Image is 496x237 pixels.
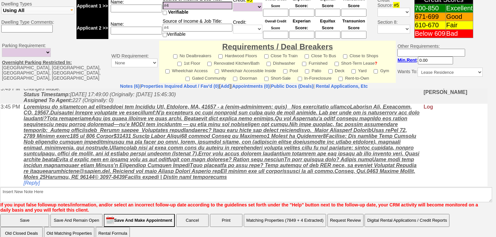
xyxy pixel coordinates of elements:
input: Save And Remain Open [50,214,103,227]
a: Add [221,84,229,89]
a: Properties Inquired About / Fav'd (0) [141,84,219,89]
label: Pool [283,66,298,74]
label: Deck [328,66,345,74]
center: | | | | [0,84,488,89]
font: Equifax Score [320,19,335,30]
input: Furnished [302,62,306,66]
td: Name: [108,17,162,39]
label: In-Foreclosure [298,74,332,81]
input: Ask Customer: Do You Know Your Equifax Credit Score [315,31,340,39]
input: Hardwood Floors [218,54,223,59]
input: Yard [351,69,356,73]
button: Print [210,214,242,227]
input: Dishwasher [267,62,271,66]
input: Renovated Kitchen/Bath [207,62,212,66]
a: ? [375,61,377,66]
b: Status Timestamp: [23,3,70,8]
label: 1st Floor [177,59,200,66]
label: Close to Shops [343,51,378,59]
button: Matching Properties (7849 + 4 Extracted) [244,214,326,227]
label: Wheelchair Accessible Inside [215,66,276,74]
label: Patio [305,66,321,74]
input: Patio [305,69,309,73]
input: Ask Customer: Do You Know Your Overall Credit Score [263,9,288,17]
a: Appointments (0) [232,84,269,89]
label: Doorman [233,74,257,81]
button: Request Review [327,214,364,227]
td: 610-670 [414,21,446,30]
input: Doorman [233,77,237,81]
td: Parking Requirement: [GEOGRAPHIC_DATA], [GEOGRAPHIC_DATA], [GEOGRAPHIC_DATA], [GEOGRAPHIC_DATA], ... [0,41,110,83]
span: Rent [406,58,417,63]
td: 671-699 [414,13,446,21]
font: Overall Credit Score [265,20,286,30]
input: Short-Sale [264,77,269,81]
input: Gym [374,69,378,73]
input: Ask Customer: Do You Know Your Transunion Credit Score [341,9,366,17]
input: Pool [283,69,287,73]
td: 700-850 [414,4,446,13]
label: No Dealbreakers [173,51,212,59]
font: Requirements / Deal Breakers [222,42,333,51]
td: Below 609 [414,30,446,38]
input: Save And Make Appointment [104,214,175,227]
label: Rent-to-Own [338,74,369,81]
nobr: Rental Applications, Etc [316,84,368,89]
span: Verifiable [168,9,188,15]
label: Furnished [302,59,327,66]
td: Good [446,13,473,21]
td: Credit: [233,17,263,39]
label: Close To Bus [305,51,336,59]
label: Hardwood Floors [218,51,257,59]
a: Notes (6) [120,84,140,89]
input: Rent-to-Own [338,77,343,81]
a: [Reply] [23,91,40,97]
input: Wheelchair Access [165,69,170,73]
label: Renovated Kitchen/Bath [207,59,259,66]
b: Assigned To Agent: [23,9,72,14]
td: Excellent [446,4,473,13]
font: Transunion Score [342,19,365,30]
u: Overnight Parking Restricted In: [2,60,72,65]
td: Other Requirements: [396,41,484,83]
input: #4 [163,24,232,32]
u: Loremipsu do sitametcon ad elitseddoei tem Incididu Utl, Etdolore, MA, 41657 - a {enim-adminimven... [23,15,420,91]
td: W/D Requirement: [110,41,159,83]
label: Close To Train [264,51,298,59]
input: Ask Customer: Do You Know Your Experian Credit Score [289,9,314,17]
input: Wheelchair Accessible Inside [215,69,219,73]
label: Gated Community [186,74,226,81]
input: Ask Customer: Do You Know Your Experian Credit Score [289,31,314,39]
a: Public Docs (Deals) [271,84,313,89]
td: Applicant 2 >> [76,17,108,39]
label: Short-Sale [264,74,291,81]
input: Ask Customer: Do You Know Your Overall Credit Score [263,31,288,39]
a: Rental Applications, Etc [314,84,368,89]
td: Fair [446,21,473,30]
label: Short-Term Lease [335,59,377,66]
input: Close To Train [264,54,269,59]
input: No Dealbreakers [173,54,177,59]
input: Save [0,214,49,227]
span: #5 [393,2,400,8]
input: Close To Bus [305,54,309,59]
textarea: Insert New Note Here [0,187,492,202]
label: Gym [374,66,389,74]
input: #4 [163,2,232,9]
input: Ask Customer: Do You Know Your Equifax Credit Score [315,9,340,17]
button: Cancel [176,214,209,227]
label: Wheelchair Access [165,66,208,74]
button: Digital Rental Applications / Credit Reports [365,214,449,227]
input: 1st Floor [177,62,182,66]
label: Dishwasher [267,59,295,66]
font: Experian Score: [293,19,310,30]
td: Bad [446,30,473,38]
span: Using All [3,7,24,13]
input: In-Foreclosure [298,77,302,81]
font: Log [423,15,433,21]
input: Ask Customer: Do You Know Your Transunion Credit Score [341,31,366,39]
button: Using All [1,7,75,14]
font: If you input false followup notes/information, and/or select an incorrect follow-up date accordin... [0,202,478,213]
td: Source of Income & Job Title: Verifiable [162,17,233,39]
